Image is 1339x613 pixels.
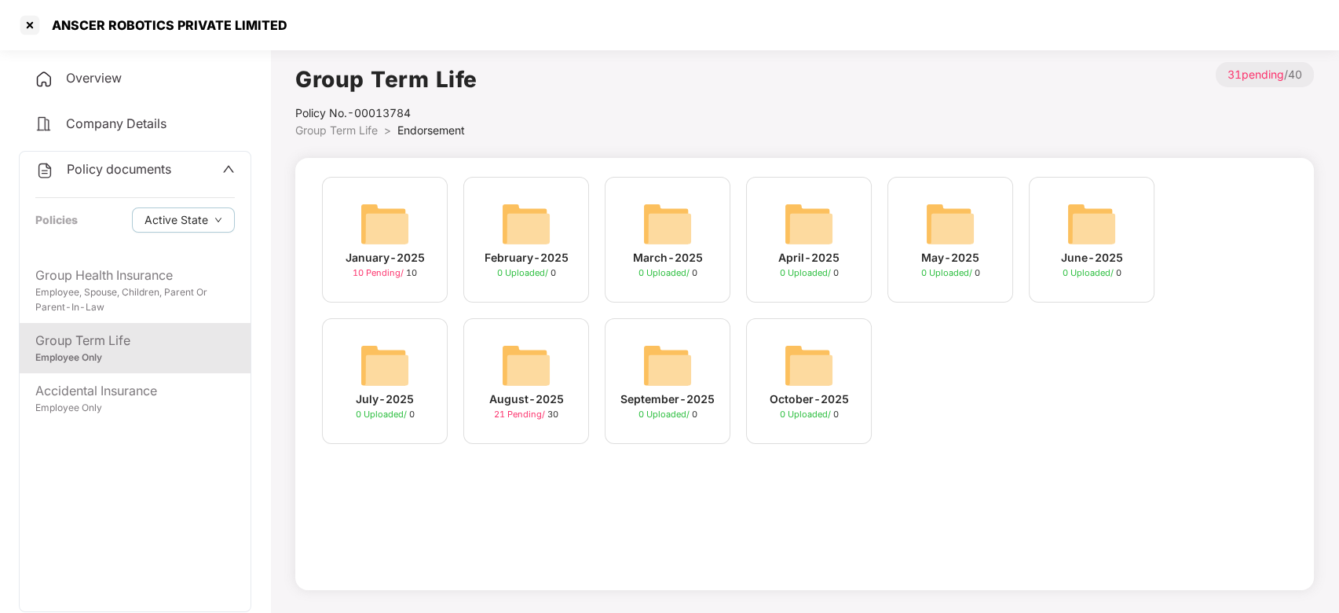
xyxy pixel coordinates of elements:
[35,115,53,134] img: svg+xml;base64,PHN2ZyB4bWxucz0iaHR0cDovL3d3dy53My5vcmcvMjAwMC9zdmciIHdpZHRoPSIyNCIgaGVpZ2h0PSIyNC...
[638,266,697,280] div: 0
[295,105,477,122] div: Policy No.- 00013784
[642,340,693,391] img: svg+xml;base64,PHN2ZyB4bWxucz0iaHR0cDovL3d3dy53My5vcmcvMjAwMC9zdmciIHdpZHRoPSI2NCIgaGVpZ2h0PSI2NC...
[1063,267,1116,278] span: 0 Uploaded /
[921,266,980,280] div: 0
[66,116,166,131] span: Company Details
[360,199,410,249] img: svg+xml;base64,PHN2ZyB4bWxucz0iaHR0cDovL3d3dy53My5vcmcvMjAwMC9zdmciIHdpZHRoPSI2NCIgaGVpZ2h0PSI2NC...
[501,340,551,391] img: svg+xml;base64,PHN2ZyB4bWxucz0iaHR0cDovL3d3dy53My5vcmcvMjAwMC9zdmciIHdpZHRoPSI2NCIgaGVpZ2h0PSI2NC...
[494,409,547,420] span: 21 Pending /
[356,391,414,408] div: July-2025
[1066,199,1117,249] img: svg+xml;base64,PHN2ZyB4bWxucz0iaHR0cDovL3d3dy53My5vcmcvMjAwMC9zdmciIHdpZHRoPSI2NCIgaGVpZ2h0PSI2NC...
[638,409,692,420] span: 0 Uploaded /
[132,207,235,233] button: Active Statedown
[921,249,979,266] div: May-2025
[35,381,235,401] div: Accidental Insurance
[35,161,54,180] img: svg+xml;base64,PHN2ZyB4bWxucz0iaHR0cDovL3d3dy53My5vcmcvMjAwMC9zdmciIHdpZHRoPSIyNCIgaGVpZ2h0PSIyNC...
[780,266,839,280] div: 0
[497,267,551,278] span: 0 Uploaded /
[1061,249,1123,266] div: June-2025
[925,199,975,249] img: svg+xml;base64,PHN2ZyB4bWxucz0iaHR0cDovL3d3dy53My5vcmcvMjAwMC9zdmciIHdpZHRoPSI2NCIgaGVpZ2h0PSI2NC...
[35,401,235,416] div: Employee Only
[35,211,78,229] div: Policies
[784,199,834,249] img: svg+xml;base64,PHN2ZyB4bWxucz0iaHR0cDovL3d3dy53My5vcmcvMjAwMC9zdmciIHdpZHRoPSI2NCIgaGVpZ2h0PSI2NC...
[485,249,569,266] div: February-2025
[1216,62,1314,87] p: / 40
[346,249,425,266] div: January-2025
[489,391,564,408] div: August-2025
[353,266,417,280] div: 10
[638,408,697,421] div: 0
[780,409,833,420] span: 0 Uploaded /
[638,267,692,278] span: 0 Uploaded /
[780,408,839,421] div: 0
[353,267,406,278] span: 10 Pending /
[770,391,849,408] div: October-2025
[780,267,833,278] span: 0 Uploaded /
[295,62,477,97] h1: Group Term Life
[222,163,235,175] span: up
[620,391,715,408] div: September-2025
[778,249,840,266] div: April-2025
[494,408,558,421] div: 30
[397,123,465,137] span: Endorsement
[356,409,409,420] span: 0 Uploaded /
[35,266,235,285] div: Group Health Insurance
[384,123,391,137] span: >
[66,70,122,86] span: Overview
[67,161,171,177] span: Policy documents
[214,216,222,225] span: down
[295,123,378,137] span: Group Term Life
[921,267,975,278] span: 0 Uploaded /
[42,17,287,33] div: ANSCER ROBOTICS PRIVATE LIMITED
[1063,266,1121,280] div: 0
[642,199,693,249] img: svg+xml;base64,PHN2ZyB4bWxucz0iaHR0cDovL3d3dy53My5vcmcvMjAwMC9zdmciIHdpZHRoPSI2NCIgaGVpZ2h0PSI2NC...
[633,249,703,266] div: March-2025
[784,340,834,391] img: svg+xml;base64,PHN2ZyB4bWxucz0iaHR0cDovL3d3dy53My5vcmcvMjAwMC9zdmciIHdpZHRoPSI2NCIgaGVpZ2h0PSI2NC...
[35,285,235,315] div: Employee, Spouse, Children, Parent Or Parent-In-Law
[35,331,235,351] div: Group Term Life
[1227,68,1284,81] span: 31 pending
[356,408,415,421] div: 0
[360,340,410,391] img: svg+xml;base64,PHN2ZyB4bWxucz0iaHR0cDovL3d3dy53My5vcmcvMjAwMC9zdmciIHdpZHRoPSI2NCIgaGVpZ2h0PSI2NC...
[497,266,556,280] div: 0
[35,70,53,89] img: svg+xml;base64,PHN2ZyB4bWxucz0iaHR0cDovL3d3dy53My5vcmcvMjAwMC9zdmciIHdpZHRoPSIyNCIgaGVpZ2h0PSIyNC...
[501,199,551,249] img: svg+xml;base64,PHN2ZyB4bWxucz0iaHR0cDovL3d3dy53My5vcmcvMjAwMC9zdmciIHdpZHRoPSI2NCIgaGVpZ2h0PSI2NC...
[35,351,235,365] div: Employee Only
[145,211,208,229] span: Active State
